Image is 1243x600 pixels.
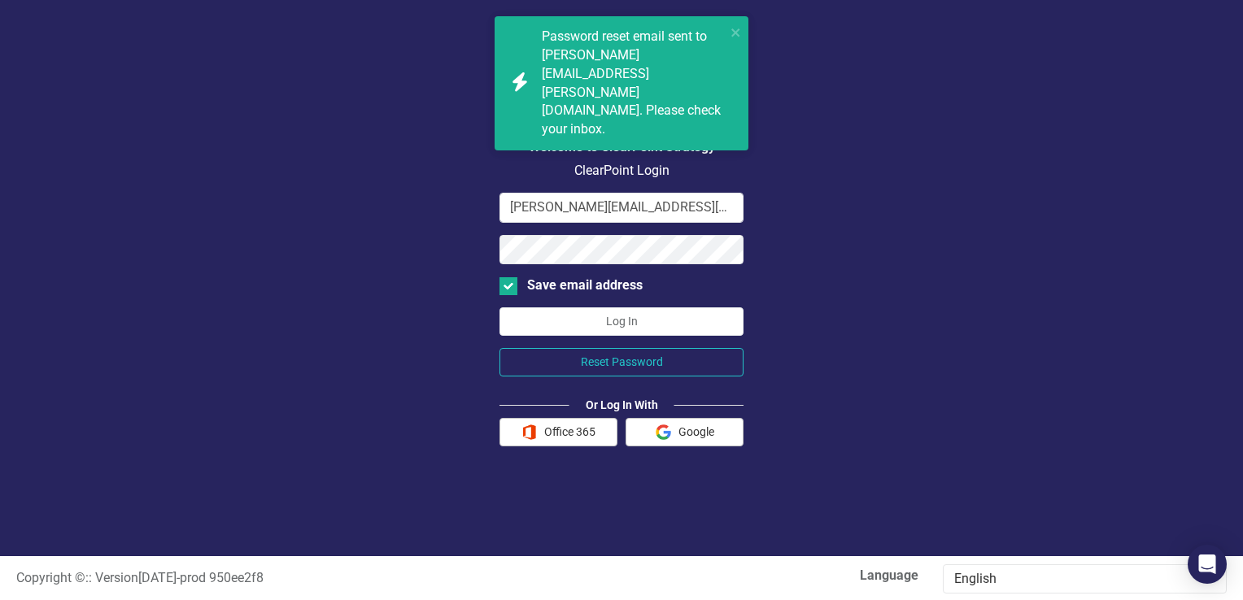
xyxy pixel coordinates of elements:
[499,418,617,446] button: Office 365
[499,307,744,336] button: Log In
[4,569,621,588] div: :: Version [DATE] - prod 950ee2f8
[634,567,918,585] label: Language
[16,570,85,585] span: Copyright ©
[521,424,537,440] img: Office 365
[527,276,643,295] div: Save email address
[954,570,1198,589] div: English
[499,348,744,376] button: Reset Password
[569,397,674,413] div: Or Log In With
[1188,545,1227,584] div: Open Intercom Messenger
[656,424,671,440] img: Google
[626,418,744,446] button: Google
[542,28,726,139] div: Password reset email sent to [PERSON_NAME][EMAIL_ADDRESS][PERSON_NAME][DOMAIN_NAME]. Please check...
[499,193,744,223] input: Email Address
[499,162,744,180] p: ClearPoint Login
[731,23,742,41] button: close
